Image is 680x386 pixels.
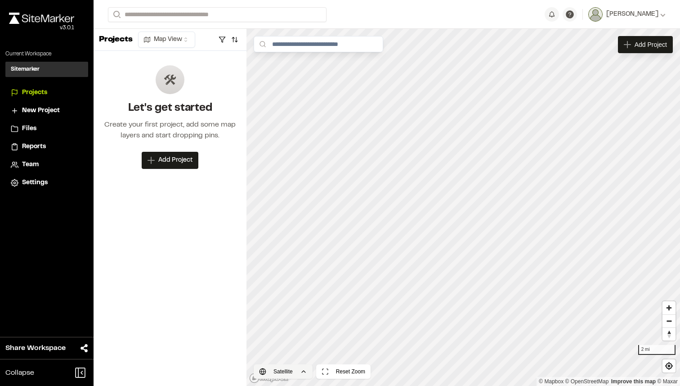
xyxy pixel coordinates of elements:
span: Team [22,160,39,170]
img: rebrand.png [9,13,74,24]
button: Zoom out [662,314,676,327]
p: Current Workspace [5,50,88,58]
button: Add Project [142,152,198,169]
button: Find my location [662,359,676,372]
a: Mapbox [539,378,564,385]
div: Oh geez...please don't... [9,24,74,32]
span: Add Project [635,40,667,49]
a: Files [11,124,83,134]
h3: Sitemarker [11,65,40,73]
span: Settings [22,178,48,188]
p: Projects [99,34,133,46]
img: User [588,7,603,22]
a: Projects [11,88,83,98]
div: 2 mi [638,345,676,355]
button: Reset bearing to north [662,327,676,341]
a: New Project [11,106,83,116]
h2: Let's get started [101,101,239,116]
a: Settings [11,178,83,188]
a: Maxar [657,378,678,385]
a: Improve this map [611,378,656,385]
span: Reset bearing to north [662,328,676,341]
span: Collapse [5,368,34,378]
span: [PERSON_NAME] [606,9,658,19]
button: [PERSON_NAME] [588,7,666,22]
span: Share Workspace [5,343,66,354]
div: Create your first project, add some map layers and start dropping pins. [101,119,239,141]
button: Search [108,7,124,22]
span: Projects [22,88,47,98]
span: Zoom out [662,315,676,327]
button: Satellite [254,364,313,379]
a: Reports [11,142,83,152]
button: Reset Zoom [316,364,371,379]
a: Mapbox homepage [249,373,289,383]
span: New Project [22,106,60,116]
span: Reports [22,142,46,152]
canvas: Map [246,29,680,386]
a: Team [11,160,83,170]
button: Zoom in [662,301,676,314]
span: Add Project [158,156,192,165]
a: OpenStreetMap [565,378,609,385]
span: Files [22,124,36,134]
